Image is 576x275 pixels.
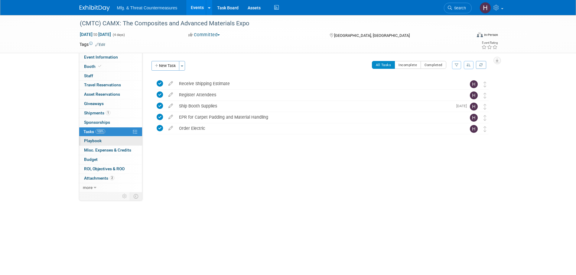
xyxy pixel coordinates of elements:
[83,185,93,190] span: more
[483,82,487,87] i: Move task
[84,166,125,171] span: ROI, Objectives & ROO
[84,176,114,181] span: Attachments
[79,136,142,145] a: Playbook
[79,72,142,81] a: Staff
[436,31,498,40] div: Event Format
[484,33,498,37] div: In-Person
[470,91,478,99] img: Hillary Hawkins
[84,82,121,87] span: Travel Reservations
[79,90,142,99] a: Asset Reservations
[79,109,142,118] a: Shipments1
[84,157,98,162] span: Budget
[176,78,458,89] div: Receive Shipping Estimate
[477,32,483,37] img: Format-Inperson.png
[483,93,487,98] i: Move task
[165,114,176,120] a: edit
[481,41,498,44] div: Event Rating
[79,174,142,183] a: Attachments2
[95,43,105,47] a: Edit
[117,5,177,10] span: Mfg. & Threat Countermeasures
[372,61,395,69] button: All Tasks
[78,18,463,29] div: (CMTC) CAMX: The Composites and Advanced Materials Expo
[84,120,110,125] span: Sponsorships
[79,62,142,71] a: Booth
[79,99,142,108] a: Giveaways
[96,129,105,134] span: 100%
[470,80,478,88] img: Hillary Hawkins
[93,32,98,37] span: to
[176,90,458,100] div: Register Attendees
[84,92,120,97] span: Asset Reservations
[79,53,142,62] a: Event Information
[110,176,114,180] span: 2
[165,92,176,98] a: edit
[176,123,458,133] div: Order Electric
[151,61,179,71] button: New Task
[395,61,421,69] button: Incomplete
[84,110,110,115] span: Shipments
[84,73,93,78] span: Staff
[80,32,111,37] span: [DATE] [DATE]
[176,112,458,122] div: EPR for Carpet Padding and Material Handling
[79,155,142,164] a: Budget
[79,118,142,127] a: Sponsorships
[84,64,103,69] span: Booth
[79,183,142,192] a: more
[119,192,130,200] td: Personalize Event Tab Strip
[480,2,491,14] img: Hillary Hawkins
[83,129,105,134] span: Tasks
[165,126,176,131] a: edit
[444,3,472,13] a: Search
[186,32,222,38] button: Committed
[84,148,131,152] span: Misc. Expenses & Credits
[79,146,142,155] a: Misc. Expenses & Credits
[421,61,446,69] button: Completed
[470,114,478,122] img: Hillary Hawkins
[106,110,110,115] span: 1
[84,138,102,143] span: Playbook
[483,115,487,121] i: Move task
[80,5,110,11] img: ExhibitDay
[80,41,105,47] td: Tags
[452,6,466,10] span: Search
[483,126,487,132] i: Move task
[456,104,470,108] span: [DATE]
[476,61,486,69] a: Refresh
[79,81,142,90] a: Travel Reservations
[79,127,142,136] a: Tasks100%
[84,101,104,106] span: Giveaways
[334,33,410,38] span: [GEOGRAPHIC_DATA], [GEOGRAPHIC_DATA]
[165,103,176,109] a: edit
[84,55,118,59] span: Event Information
[165,81,176,86] a: edit
[98,65,101,68] i: Booth reservation complete
[176,101,453,111] div: Ship Booth Supplies
[483,104,487,110] i: Move task
[470,125,478,133] img: Hillary Hawkins
[112,33,125,37] span: (4 days)
[79,165,142,174] a: ROI, Objectives & ROO
[130,192,142,200] td: Toggle Event Tabs
[470,103,478,110] img: Hillary Hawkins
